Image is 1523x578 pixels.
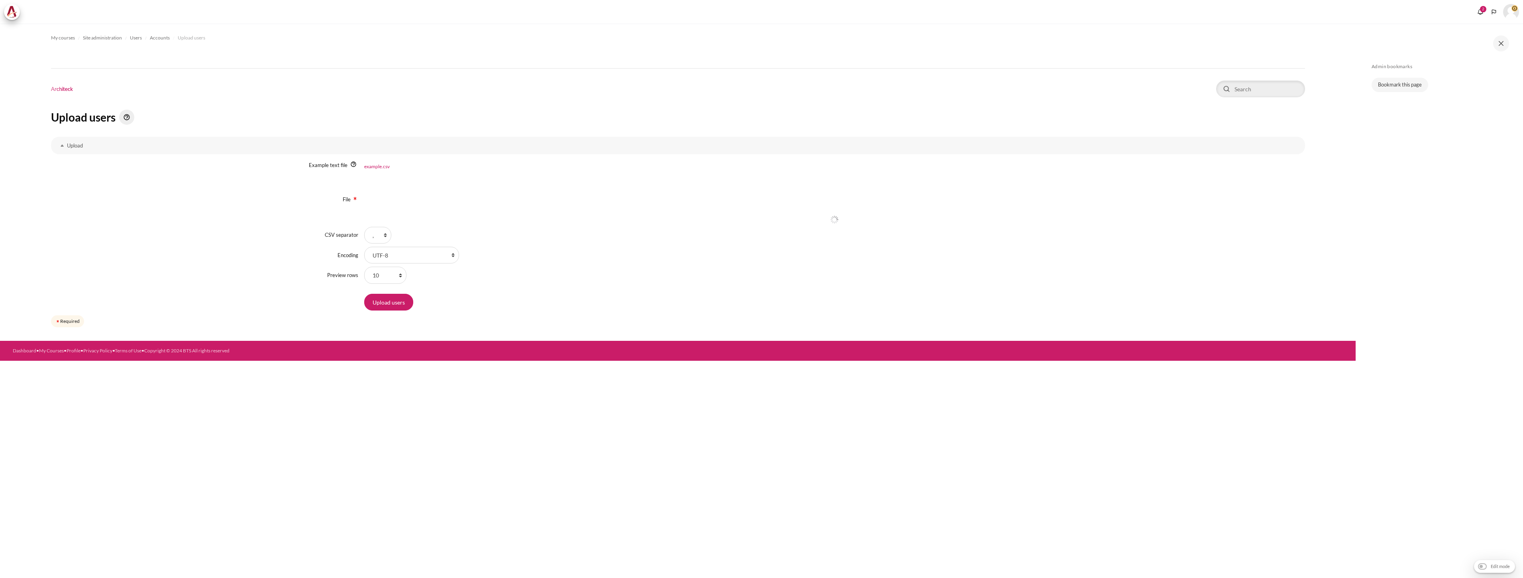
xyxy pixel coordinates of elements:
nav: Navigation bar [51,31,1305,44]
span: Users [130,34,142,41]
img: Required [352,195,358,202]
a: My Courses [39,348,64,354]
div: • • • • • [13,347,773,354]
img: Help with Upload users [119,110,134,125]
img: Loading... [830,216,838,224]
h5: Admin bookmarks [1372,63,1505,70]
a: example.csv [364,163,390,169]
label: File [343,196,351,202]
a: Terms of Use [115,348,141,354]
img: Help with Example text file [350,161,357,167]
a: Privacy Policy [83,348,112,354]
label: Preview rows [327,272,358,278]
label: Example text file [309,161,347,169]
img: Architeck [6,6,18,18]
div: Show notification window with 2 new notifications [1474,6,1486,18]
h2: Upload users [51,110,1305,125]
a: Help [118,110,136,125]
label: CSV separator [325,232,358,238]
input: Search [1216,81,1305,97]
span: Required [352,195,358,200]
a: Architeck Architeck [4,4,24,20]
label: Encoding [338,252,358,258]
span: Accounts [150,34,170,41]
a: User menu [1503,4,1519,20]
input: Upload users [364,294,413,311]
a: Users [130,33,142,43]
a: Bookmark this page [1372,78,1428,92]
button: Languages [1488,6,1500,18]
span: Site administration [83,34,122,41]
section: Blocks [1372,63,1505,92]
a: Copyright © 2024 BTS All rights reserved [144,348,230,354]
div: Required [51,315,84,327]
a: Accounts [150,33,170,43]
a: Site administration [83,33,122,43]
img: Required field [55,319,60,324]
a: Upload users [178,33,205,43]
div: 2 [1480,6,1486,12]
a: Profile [67,348,80,354]
h1: Architeck [51,86,73,92]
span: Upload users [178,34,205,41]
a: Dashboard [13,348,36,354]
a: Help [349,161,358,167]
h3: Upload [67,142,1289,149]
a: My courses [51,33,75,43]
span: My courses [51,34,75,41]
